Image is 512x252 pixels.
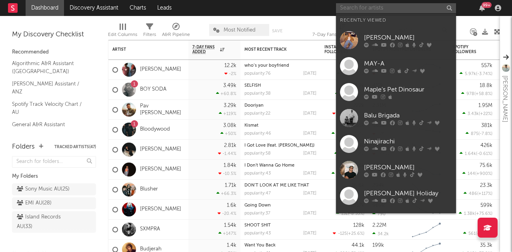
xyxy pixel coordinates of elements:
[224,163,236,168] div: 1.84k
[244,83,261,88] a: SELFISH
[12,197,96,209] a: EMI AU(28)
[244,183,309,188] a: DON’T LOOK AT ME LIKE THAT
[476,212,491,216] span: +75.6 %
[12,172,96,181] div: My Folders
[17,185,70,194] div: Sony Music AU ( 25 )
[477,232,491,236] span: -4.43 %
[312,20,372,43] div: 7-Day Fans Added (7-Day Fans Added)
[303,231,316,236] div: [DATE]
[468,232,476,236] span: 561
[244,63,316,68] div: who’s your boyfriend
[481,63,492,68] div: 557k
[341,212,348,216] span: 132
[466,92,474,96] span: 978
[108,20,137,43] div: Edit Columns
[471,132,478,136] span: 875
[465,152,476,156] span: 1.64k
[223,83,236,88] div: 3.49k
[244,223,316,228] div: SHOOT SHIT
[244,203,316,208] div: Going Down
[224,28,256,33] span: Most Notified
[244,103,316,108] div: Dooriyan
[224,103,236,108] div: 3.29k
[12,79,88,96] a: [PERSON_NAME] Assistant / ANZ
[303,171,316,176] div: [DATE]
[12,142,35,152] div: Folders
[480,203,492,208] div: 599k
[336,53,456,79] a: MAY-A
[112,47,172,52] div: Artist
[364,189,452,198] div: [PERSON_NAME] Holiday
[478,192,491,196] span: +117 %
[218,151,236,156] div: -1.44 %
[244,211,270,216] div: popularity: 37
[461,91,492,96] div: ( )
[244,183,316,188] div: DON’T LOOK AT ME LIKE THAT
[224,223,236,228] div: 1.54k
[244,91,271,96] div: popularity: 38
[140,66,181,73] a: [PERSON_NAME]
[332,171,364,176] div: ( )
[140,146,181,153] a: [PERSON_NAME]
[372,243,384,248] div: 199k
[459,211,492,216] div: ( )
[218,211,236,216] div: -20.4 %
[244,131,271,136] div: popularity: 46
[224,71,236,76] div: -2 %
[224,63,236,68] div: 12.2k
[244,231,271,236] div: popularity: 43
[12,59,88,75] a: Algorithmic A&R Assistant ([GEOGRAPHIC_DATA])
[272,29,282,33] button: Save
[480,163,492,168] div: 75.6k
[140,86,166,93] a: BOY SODA
[12,48,96,57] div: Recommended
[140,186,158,193] a: Blusher
[336,79,456,105] a: Maple's Pet Dinosaur
[476,92,491,96] span: +58.8 %
[372,231,389,236] div: 34.2k
[364,33,452,42] div: [PERSON_NAME]
[340,16,452,25] div: Recently Viewed
[244,171,271,176] div: popularity: 43
[334,151,364,156] div: ( )
[479,5,485,11] button: 99+
[348,232,363,236] span: +25.6 %
[12,211,96,233] a: Island Records AU(33)
[372,223,386,228] div: 2.22M
[336,211,364,216] div: ( )
[225,183,236,188] div: 1.71k
[477,152,491,156] span: -0.61 %
[364,163,452,172] div: [PERSON_NAME]
[54,145,96,149] button: Tracked Artists(47)
[244,151,271,156] div: popularity: 58
[476,172,491,176] span: +900 %
[244,191,271,196] div: popularity: 47
[224,143,236,148] div: 2.81k
[244,243,276,248] a: Want You Back
[336,157,456,183] a: [PERSON_NAME]
[312,30,372,40] div: 7-Day Fans Added (7-Day Fans Added)
[216,91,236,96] div: +60.8 %
[364,111,452,120] div: Balu Brigada
[12,156,96,168] input: Search for folders...
[364,59,452,68] div: MAY-A
[352,243,364,248] div: 44.1k
[303,211,316,216] div: [DATE]
[332,111,364,116] div: ( )
[227,243,236,248] div: 1.4k
[482,2,492,8] div: 99 +
[480,83,492,88] div: 18.8k
[480,112,491,116] span: +22 %
[12,183,96,195] a: Sony Music AU(25)
[408,220,444,240] svg: Chart title
[478,103,492,108] div: 1.95M
[140,103,184,117] a: Pav [PERSON_NAME]
[244,71,271,76] div: popularity: 76
[140,126,170,133] a: Bloodywood
[460,151,492,156] div: ( )
[140,226,160,233] a: SXMPRA
[17,198,52,208] div: EMI AU ( 28 )
[244,203,271,208] a: Going Down
[218,171,236,176] div: -10.5 %
[244,103,264,108] a: Dooriyan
